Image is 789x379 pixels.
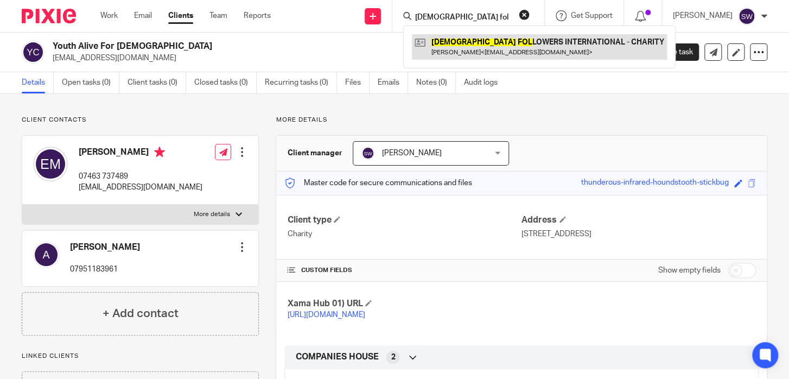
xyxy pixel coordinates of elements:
[381,149,441,157] span: [PERSON_NAME]
[128,72,186,93] a: Client tasks (0)
[287,214,521,226] h4: Client type
[244,10,271,21] a: Reports
[658,265,721,276] label: Show empty fields
[53,41,506,52] h2: Youth Alive For [DEMOGRAPHIC_DATA]
[209,10,227,21] a: Team
[414,13,512,23] input: Search
[276,116,767,124] p: More details
[168,10,193,21] a: Clients
[194,210,230,219] p: More details
[62,72,119,93] a: Open tasks (0)
[287,266,521,275] h4: CUSTOM FIELDS
[519,9,530,20] button: Clear
[103,305,179,322] h4: + Add contact
[287,148,342,159] h3: Client manager
[345,72,370,93] a: Files
[265,72,337,93] a: Recurring tasks (0)
[287,229,521,239] p: Charity
[100,10,118,21] a: Work
[22,9,76,23] img: Pixie
[738,8,755,25] img: svg%3E
[378,72,408,93] a: Emails
[361,147,374,160] img: svg%3E
[22,352,259,361] p: Linked clients
[70,242,140,253] h4: [PERSON_NAME]
[295,351,378,363] span: COMPANIES HOUSE
[673,10,733,21] p: [PERSON_NAME]
[22,72,54,93] a: Details
[287,311,365,319] a: [URL][DOMAIN_NAME]
[134,10,152,21] a: Email
[571,12,613,20] span: Get Support
[581,177,729,189] div: thunderous-infrared-houndstooth-stickbug
[22,41,44,64] img: svg%3E
[521,229,756,239] p: [STREET_ADDRESS]
[22,116,259,124] p: Client contacts
[79,182,202,193] p: [EMAIL_ADDRESS][DOMAIN_NAME]
[521,214,756,226] h4: Address
[464,72,506,93] a: Audit logs
[33,242,59,268] img: svg%3E
[391,352,395,363] span: 2
[287,298,521,309] h4: Xama Hub 01) URL
[416,72,456,93] a: Notes (0)
[79,147,202,160] h4: [PERSON_NAME]
[194,72,257,93] a: Closed tasks (0)
[33,147,68,181] img: svg%3E
[154,147,165,157] i: Primary
[79,171,202,182] p: 07463 737489
[70,264,140,275] p: 07951183961
[53,53,620,64] p: [EMAIL_ADDRESS][DOMAIN_NAME]
[284,178,472,188] p: Master code for secure communications and files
